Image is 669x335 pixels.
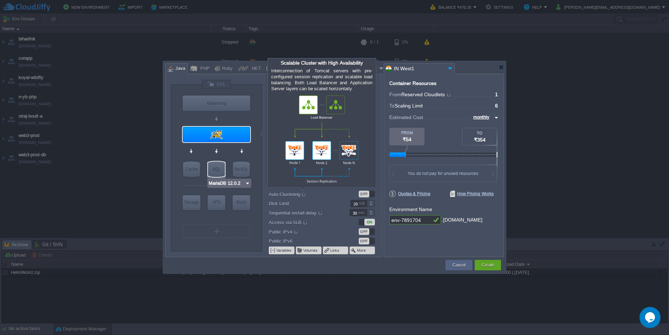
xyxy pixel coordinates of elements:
img: tip-auto-clustering.svg [278,96,366,183]
div: PHP [198,64,210,74]
div: VPS [208,195,225,209]
div: Interconnection of Tomcat servers with pre-configured session replication and scalable load balan... [269,59,374,187]
div: SQL Databases [208,162,225,177]
iframe: chat widget [639,307,662,328]
h3: Scalable Cluster with High Availability [271,60,372,66]
span: Reserved Cloudlets [401,92,452,97]
div: GB [359,200,366,207]
button: Cancel [453,262,466,269]
div: Java [173,64,185,74]
div: Ruby [220,64,233,74]
div: .NET [248,64,261,74]
span: Estimated Cost [389,113,423,121]
div: Storage [183,195,200,209]
button: Links [330,248,340,253]
div: Build [233,195,250,209]
button: More [357,248,366,253]
div: OFF [359,228,369,235]
div: Storage Containers [183,195,200,210]
span: From [389,92,401,97]
div: ON [364,219,375,225]
span: Scaling Limit [395,103,423,109]
div: SQL [208,162,225,177]
div: NoSQL Databases [233,162,250,177]
label: Environment Name [389,206,432,212]
div: Create New Layer [183,224,250,238]
div: Build Node [233,195,250,210]
button: Variables [276,248,292,253]
div: Balancing [183,96,250,111]
label: Auto-Clustering [269,190,340,198]
div: FROM [389,131,424,135]
div: OFF [359,191,369,197]
div: Container Resources [389,81,436,86]
div: .[DOMAIN_NAME] [442,215,482,225]
label: Sequential restart delay [269,209,340,217]
div: Cache [183,162,200,177]
span: Quotas & Pricing [389,191,430,197]
label: Access via SLB [269,218,340,226]
label: Public IPv4 [269,228,340,236]
span: ₹54 [403,137,411,142]
span: 6 [495,103,498,109]
div: NoSQL [233,162,250,177]
button: Create [482,262,494,269]
label: Public IPv6 [269,237,340,245]
div: Application Servers [183,127,250,142]
div: sec [358,209,366,216]
div: Load Balancer [183,96,250,111]
label: Disk Limit [269,200,340,207]
button: Volumes [303,248,318,253]
span: ₹354 [474,137,486,143]
div: Elastic VPS [208,195,225,210]
span: 1 [495,92,498,97]
span: How Pricing Works [450,191,494,197]
div: TO [462,131,497,135]
span: To [389,103,395,109]
div: OFF [359,238,369,244]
